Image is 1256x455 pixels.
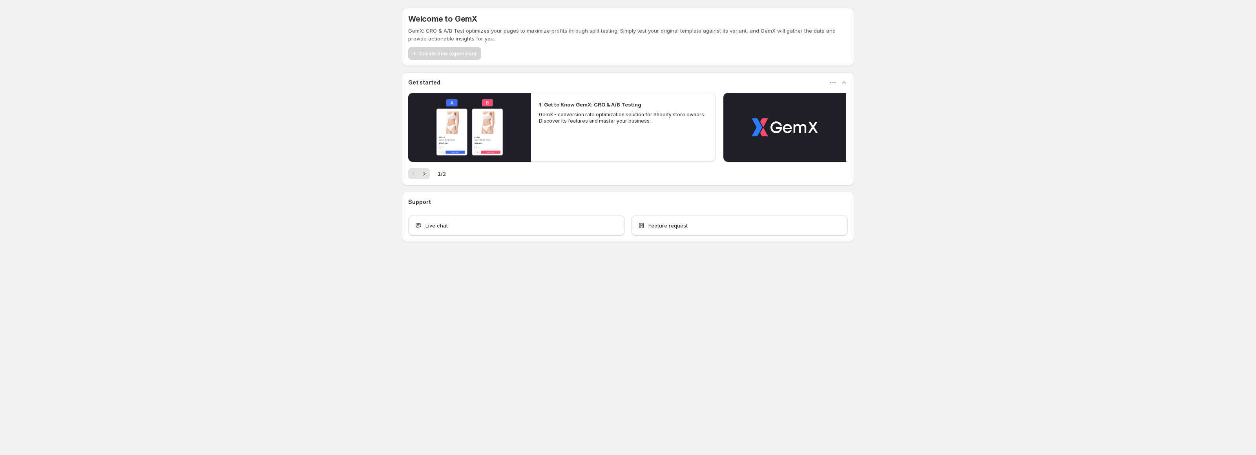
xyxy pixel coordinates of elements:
[539,101,641,108] h2: 1. Get to Know GemX: CRO & A/B Testing
[419,168,430,179] button: Next
[539,112,708,124] p: GemX - conversion rate optimization solution for Shopify store owners. Discover its features and ...
[408,93,531,162] button: Play video
[408,27,848,42] p: GemX: CRO & A/B Test optimizes your pages to maximize profits through split testing. Simply test ...
[438,170,446,178] span: 1 / 2
[648,222,688,229] span: Feature request
[408,198,431,206] h3: Support
[408,14,477,24] h5: Welcome to GemX
[408,79,440,86] h3: Get started
[723,93,846,162] button: Play video
[408,168,430,179] nav: Pagination
[425,222,448,229] span: Live chat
